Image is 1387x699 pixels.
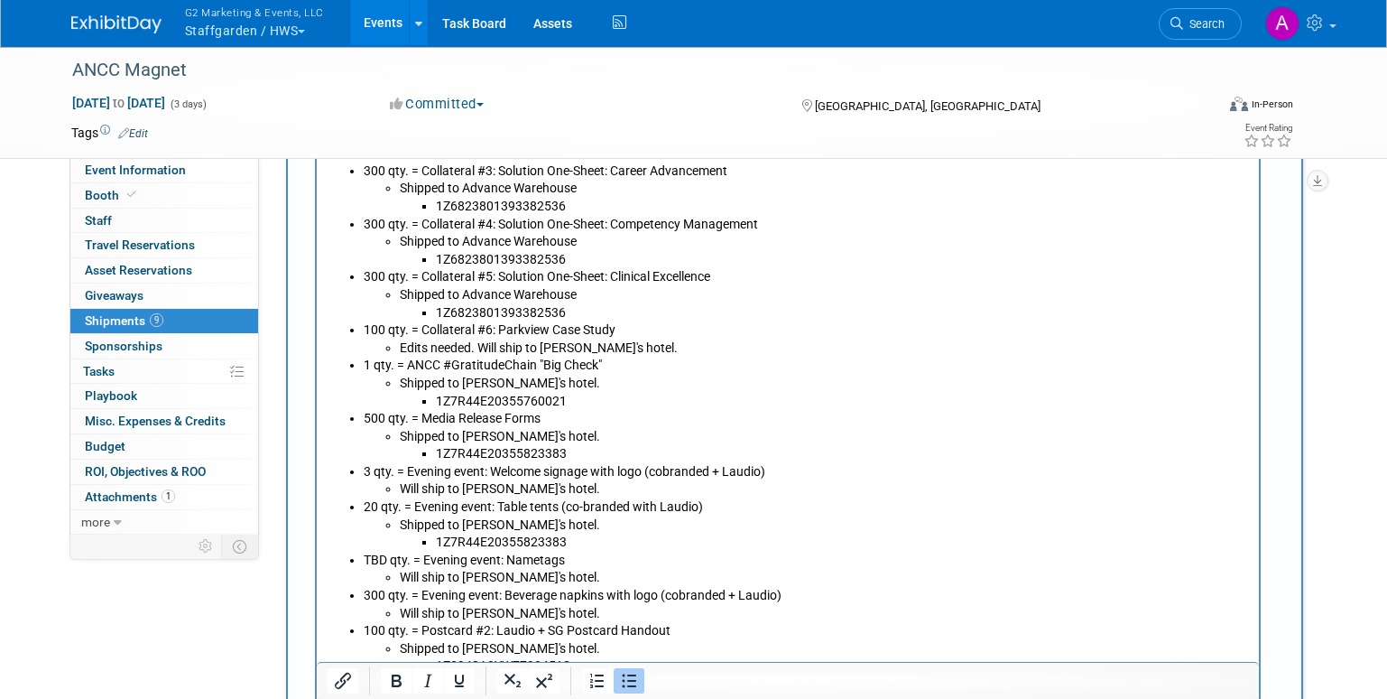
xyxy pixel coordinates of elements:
img: Format-Inperson.png [1230,97,1248,111]
i: Booth reservation complete [127,190,136,200]
a: Edit [118,127,148,140]
a: Search [1159,8,1242,40]
a: Attachments1 [70,485,258,509]
span: Attachments [85,489,175,504]
a: Travel Reservations [70,233,258,257]
span: Misc. Expenses & Credits [85,414,226,428]
span: G2 Marketing & Events, LLC [185,3,324,22]
span: 9 [150,313,163,327]
a: Asset Reservations [70,258,258,283]
td: Toggle Event Tabs [221,535,258,558]
button: Superscript [529,668,559,694]
span: Sponsorships [85,339,162,353]
a: Staff [70,209,258,233]
span: to [110,96,127,110]
div: Event Rating [1244,124,1292,133]
a: more [70,510,258,535]
td: Tags [71,124,148,142]
a: Playbook [70,384,258,408]
span: ROI, Objectives & ROO [85,464,206,479]
span: [GEOGRAPHIC_DATA], [GEOGRAPHIC_DATA] [815,99,1040,113]
a: Event Information [70,158,258,182]
span: Giveaways [85,288,143,303]
span: (3 days) [169,98,207,110]
button: Numbered list [582,668,613,694]
a: Tasks [70,359,258,384]
img: Anna Lerner [1265,6,1299,41]
span: Budget [85,439,125,453]
img: ExhibitDay [71,15,162,33]
button: Bullet list [614,668,644,694]
button: Bold [381,668,411,694]
button: Italic [412,668,443,694]
div: In-Person [1251,98,1293,111]
a: Misc. Expenses & Credits [70,409,258,433]
button: Committed [384,95,491,114]
a: Sponsorships [70,334,258,359]
span: Event Information [85,163,186,177]
button: Subscript [497,668,528,694]
button: Insert/edit link [328,668,358,694]
span: Staff [85,213,112,228]
span: more [81,515,110,529]
span: Shipments [85,313,163,328]
a: ROI, Objectives & ROO [70,460,258,484]
span: Asset Reservations [85,263,192,277]
span: Tasks [83,364,115,378]
span: 1 [162,489,175,503]
a: Booth [70,183,258,208]
span: Playbook [85,388,137,403]
button: Underline [444,668,475,694]
span: Travel Reservations [85,238,195,252]
span: Search [1183,17,1225,31]
div: Event Format [1113,94,1294,121]
a: Budget [70,434,258,459]
a: Giveaways [70,284,258,308]
span: [DATE] [DATE] [71,95,166,111]
a: Shipments9 [70,309,258,333]
div: ANCC Magnet [66,54,1190,87]
span: Booth [85,188,140,202]
td: Personalize Event Tab Strip [190,535,222,558]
